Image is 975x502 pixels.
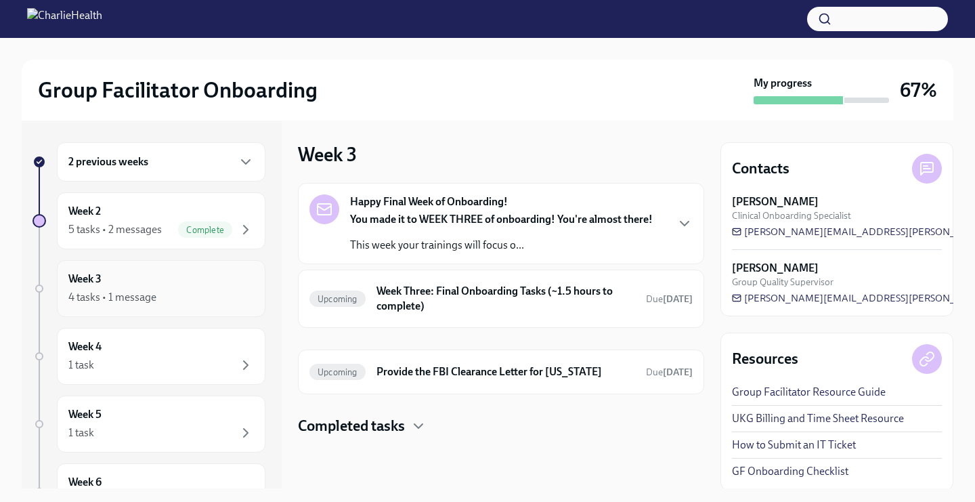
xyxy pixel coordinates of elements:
img: CharlieHealth [27,8,102,30]
strong: Happy Final Week of Onboarding! [350,194,508,209]
span: October 4th, 2025 10:00 [646,293,693,306]
div: 2 previous weeks [57,142,265,182]
div: Completed tasks [298,416,704,436]
span: Complete [178,225,232,235]
strong: [PERSON_NAME] [732,194,819,209]
a: Week 41 task [32,328,265,385]
div: 5 tasks • 2 messages [68,222,162,237]
span: Upcoming [309,294,366,304]
div: 1 task [68,425,94,440]
h4: Completed tasks [298,416,405,436]
h6: Provide the FBI Clearance Letter for [US_STATE] [376,364,635,379]
h6: Week 2 [68,204,101,219]
strong: You made it to WEEK THREE of onboarding! You're almost there! [350,213,653,226]
a: UKG Billing and Time Sheet Resource [732,411,904,426]
div: 1 task [68,358,94,373]
a: UpcomingProvide the FBI Clearance Letter for [US_STATE]Due[DATE] [309,361,693,383]
span: Clinical Onboarding Specialist [732,209,851,222]
strong: [DATE] [663,367,693,378]
h3: Week 3 [298,142,357,167]
h4: Contacts [732,159,789,179]
a: Week 51 task [32,396,265,453]
a: Week 25 tasks • 2 messagesComplete [32,192,265,249]
span: Group Quality Supervisor [732,276,833,289]
a: UpcomingWeek Three: Final Onboarding Tasks (~1.5 hours to complete)Due[DATE] [309,281,693,316]
h6: Week 6 [68,475,102,490]
a: Group Facilitator Resource Guide [732,385,886,400]
h6: Week 5 [68,407,102,422]
a: GF Onboarding Checklist [732,464,848,479]
strong: My progress [754,76,812,91]
a: How to Submit an IT Ticket [732,438,856,453]
h4: Resources [732,349,798,369]
p: This week your trainings will focus o... [350,238,653,253]
strong: [DATE] [663,293,693,305]
h6: Week 4 [68,339,102,354]
span: October 21st, 2025 10:00 [646,366,693,379]
h6: Week 3 [68,272,102,287]
span: Upcoming [309,367,366,377]
h6: Week Three: Final Onboarding Tasks (~1.5 hours to complete) [376,284,635,314]
span: Due [646,367,693,378]
div: 4 tasks • 1 message [68,290,156,305]
h3: 67% [900,78,937,102]
strong: [PERSON_NAME] [732,261,819,276]
h2: Group Facilitator Onboarding [38,77,318,104]
a: Week 34 tasks • 1 message [32,260,265,317]
span: Due [646,293,693,305]
h6: 2 previous weeks [68,154,148,169]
